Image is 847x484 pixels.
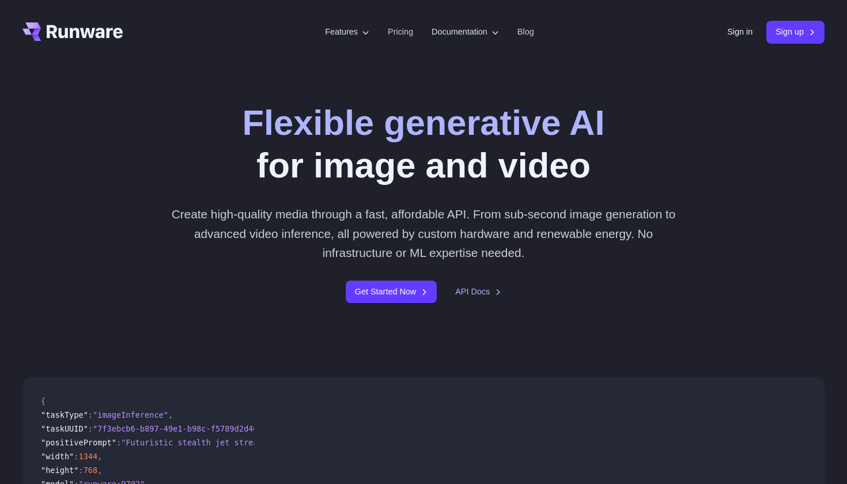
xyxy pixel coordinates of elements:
[388,25,413,39] a: Pricing
[168,410,173,419] span: ,
[93,424,272,433] span: "7f3ebcb6-b897-49e1-b98c-f5789d2d40d7"
[41,438,116,447] span: "positivePrompt"
[84,466,98,475] span: 768
[243,103,605,142] strong: Flexible generative AI
[22,22,123,41] a: Go to /
[41,410,88,419] span: "taskType"
[41,396,46,406] span: {
[517,25,534,39] a: Blog
[121,438,550,447] span: "Futuristic stealth jet streaking through a neon-lit cityscape with glowing purple exhaust"
[432,25,499,39] label: Documentation
[325,25,369,39] label: Features
[41,466,78,475] span: "height"
[41,424,88,433] span: "taskUUID"
[455,285,501,298] a: API Docs
[78,452,97,461] span: 1344
[243,101,605,186] h1: for image and video
[116,438,121,447] span: :
[93,410,168,419] span: "imageInference"
[97,452,102,461] span: ,
[97,466,102,475] span: ,
[41,452,74,461] span: "width"
[88,410,93,419] span: :
[766,21,825,43] a: Sign up
[88,424,93,433] span: :
[74,452,78,461] span: :
[167,205,680,262] p: Create high-quality media through a fast, affordable API. From sub-second image generation to adv...
[346,281,437,303] a: Get Started Now
[727,25,753,39] a: Sign in
[78,466,83,475] span: :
